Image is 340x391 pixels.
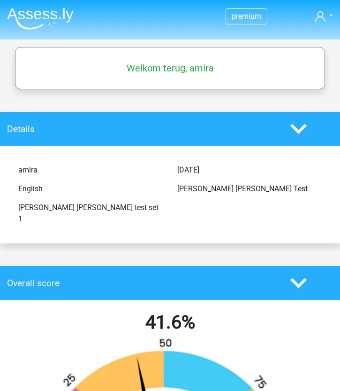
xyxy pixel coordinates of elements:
[11,202,170,225] div: [PERSON_NAME] [PERSON_NAME] test set 1
[7,311,333,334] h2: 41.6%
[7,8,74,30] img: Assessly
[170,183,329,195] div: [PERSON_NAME] [PERSON_NAME] Test
[7,278,276,289] h4: Overall score
[11,183,170,195] div: English
[7,124,276,134] h4: Details
[170,164,329,176] div: [DATE]
[226,10,267,23] a: premium
[20,63,320,74] h5: Welkom terug, amira
[11,164,170,176] div: amira
[232,12,261,21] span: premium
